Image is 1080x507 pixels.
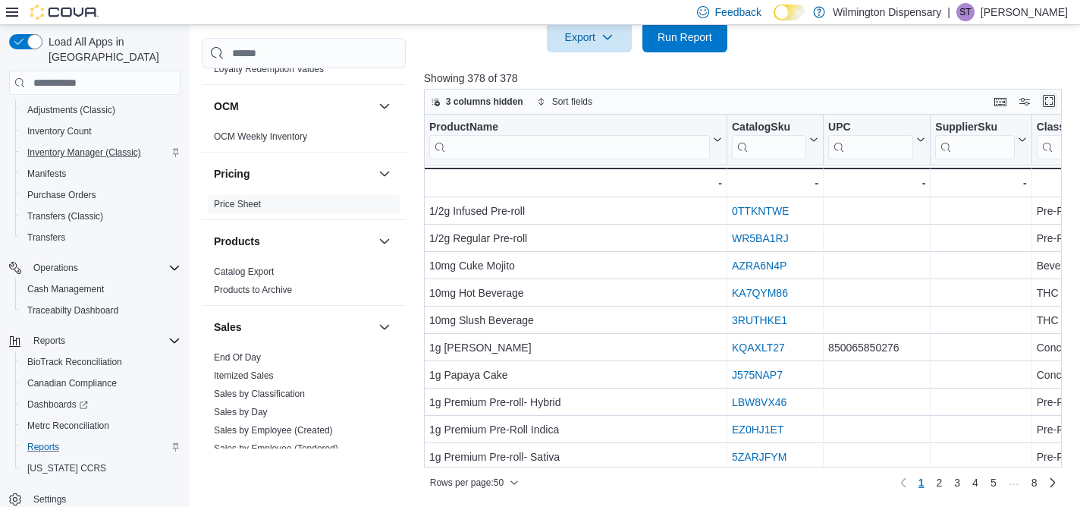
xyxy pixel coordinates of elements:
[21,438,65,456] a: Reports
[27,104,115,116] span: Adjustments (Classic)
[828,121,925,159] button: UPC
[214,425,333,436] a: Sales by Employee (Created)
[935,121,1014,135] div: SupplierSku
[991,93,1009,111] button: Keyboard shortcuts
[425,93,529,111] button: 3 columns hidden
[214,99,372,114] button: OCM
[375,232,394,250] button: Products
[27,189,96,201] span: Purchase Orders
[15,206,187,227] button: Transfers (Classic)
[21,353,128,371] a: BioTrack Reconciliation
[429,121,710,135] div: ProductName
[912,471,931,495] button: Page 1 of 8
[214,266,274,278] span: Catalog Export
[375,97,394,115] button: OCM
[732,288,788,300] a: KA7QYM86
[27,259,181,277] span: Operations
[429,339,722,357] div: 1g [PERSON_NAME]
[15,394,187,415] a: Dashboards
[984,471,1003,495] a: Page 5 of 8
[21,207,109,225] a: Transfers (Classic)
[429,394,722,412] div: 1g Premium Pre-roll- Hybrid
[642,22,727,52] button: Run Report
[429,421,722,439] div: 1g Premium Pre-Roll Indica
[556,22,623,52] span: Export
[214,131,307,142] a: OCM Weekly Inventory
[21,228,71,247] a: Transfers
[15,373,187,394] button: Canadian Compliance
[424,474,525,492] button: Rows per page:50
[935,121,1014,159] div: SupplierSku
[21,301,124,320] a: Traceabilty Dashboard
[21,122,98,140] a: Inventory Count
[732,121,806,135] div: CatalogSku
[214,351,261,364] span: End Of Day
[15,279,187,300] button: Cash Management
[1040,92,1058,110] button: Enter fullscreen
[21,165,72,183] a: Manifests
[21,459,181,477] span: Washington CCRS
[21,280,181,298] span: Cash Management
[918,475,925,490] span: 1
[429,203,722,221] div: 1/2g Infused Pre-roll
[214,166,250,181] h3: Pricing
[732,260,786,272] a: AZRA6N4P
[21,395,181,414] span: Dashboards
[214,63,324,75] span: Loyalty Redemption Values
[21,374,123,392] a: Canadian Compliance
[732,452,786,464] a: 5ZARJFYM
[828,121,913,159] div: UPC
[15,415,187,436] button: Metrc Reconciliation
[15,142,187,163] button: Inventory Manager (Classic)
[27,283,104,295] span: Cash Management
[21,438,181,456] span: Reports
[21,186,181,204] span: Purchase Orders
[21,186,102,204] a: Purchase Orders
[214,352,261,363] a: End Of Day
[202,195,406,219] div: Pricing
[214,443,338,454] a: Sales by Employee (Tendered)
[954,475,960,490] span: 3
[931,471,949,495] a: Page 2 of 8
[214,389,305,399] a: Sales by Classification
[21,143,147,162] a: Inventory Manager (Classic)
[30,5,99,20] img: Cova
[1016,93,1034,111] button: Display options
[912,471,1044,495] ul: Pagination for preceding grid
[15,121,187,142] button: Inventory Count
[935,174,1026,192] div: -
[828,121,913,135] div: UPC
[429,367,722,385] div: 1g Papaya Cake
[732,315,787,327] a: 3RUTHKE1
[658,30,712,45] span: Run Report
[429,174,722,192] div: -
[214,64,324,74] a: Loyalty Redemption Values
[732,370,783,382] a: J575NAP7
[828,339,925,357] div: 850065850276
[833,3,941,21] p: Wilmington Dispensary
[214,199,261,209] a: Price Sheet
[33,493,66,505] span: Settings
[214,370,274,382] span: Itemized Sales
[15,300,187,321] button: Traceabilty Dashboard
[21,459,112,477] a: [US_STATE] CCRS
[429,449,722,467] div: 1g Premium Pre-roll- Sativa
[214,406,268,418] span: Sales by Day
[774,5,805,20] input: Dark Mode
[27,398,88,411] span: Dashboards
[21,417,115,435] a: Metrc Reconciliation
[1025,471,1044,495] a: Page 8 of 8
[214,442,338,455] span: Sales by Employee (Tendered)
[21,101,181,119] span: Adjustments (Classic)
[214,266,274,277] a: Catalog Export
[1003,475,1025,493] li: Skipping pages 6 to 7
[202,263,406,305] div: Products
[214,285,292,295] a: Products to Archive
[214,424,333,436] span: Sales by Employee (Created)
[424,71,1068,86] p: Showing 378 of 378
[214,320,372,335] button: Sales
[429,285,722,303] div: 10mg Hot Beverage
[429,257,722,276] div: 10mg Cuke Mojito
[552,96,592,108] span: Sort fields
